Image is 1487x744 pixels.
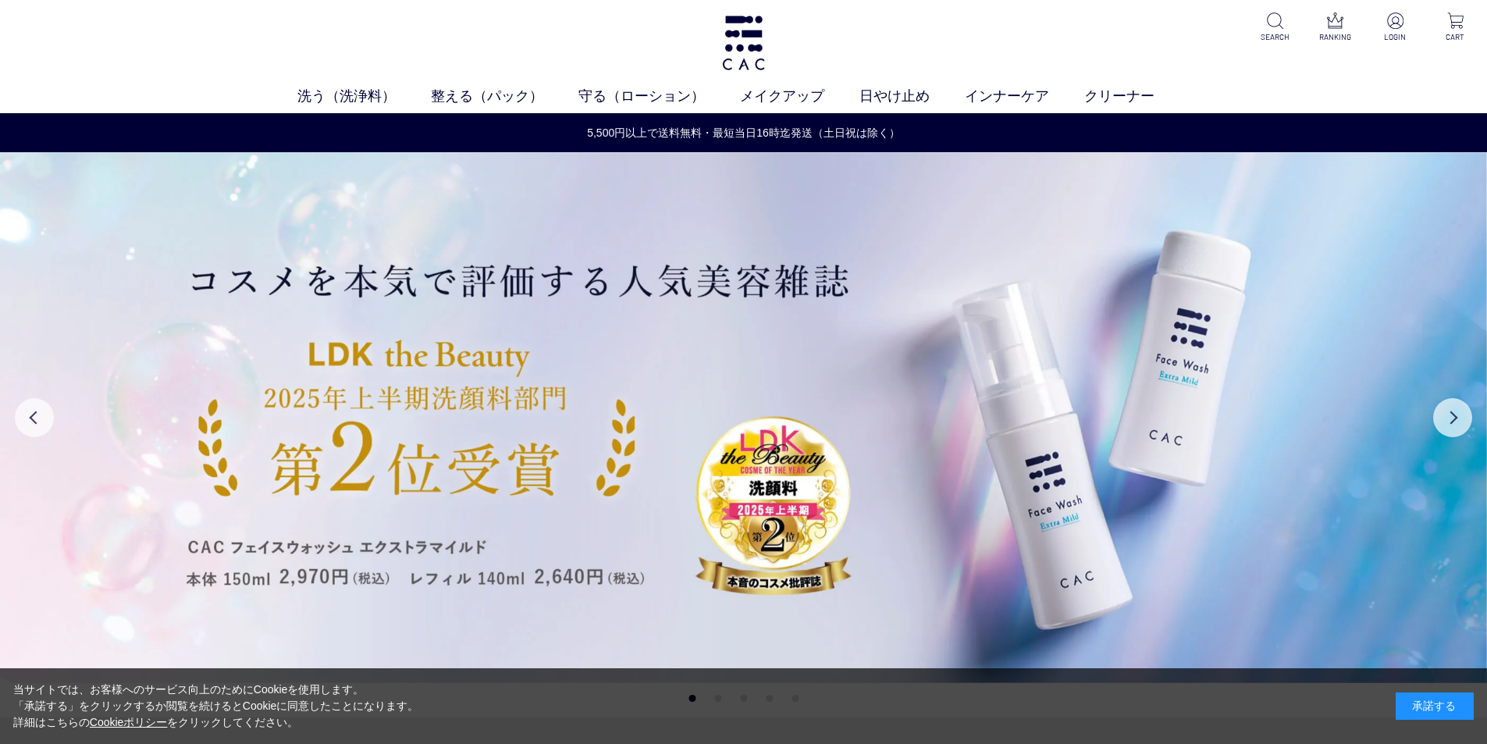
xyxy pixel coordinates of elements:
a: Cookieポリシー [90,716,168,728]
a: 整える（パック） [431,86,578,107]
p: SEARCH [1256,31,1294,43]
a: 洗う（洗浄料） [297,86,431,107]
button: Previous [15,398,54,437]
a: RANKING [1316,12,1354,43]
p: CART [1436,31,1475,43]
p: LOGIN [1376,31,1414,43]
a: 5,500円以上で送料無料・最短当日16時迄発送（土日祝は除く） [1,125,1486,141]
a: 日やけ止め [859,86,965,107]
a: メイクアップ [740,86,859,107]
button: Next [1433,398,1472,437]
a: クリーナー [1084,86,1190,107]
a: LOGIN [1376,12,1414,43]
a: CART [1436,12,1475,43]
p: RANKING [1316,31,1354,43]
img: logo [720,16,767,70]
a: SEARCH [1256,12,1294,43]
div: 当サイトでは、お客様へのサービス向上のためにCookieを使用します。 「承諾する」をクリックするか閲覧を続けるとCookieに同意したことになります。 詳細はこちらの をクリックしてください。 [13,682,419,731]
a: 守る（ローション） [578,86,740,107]
div: 承諾する [1396,692,1474,720]
a: インナーケア [965,86,1084,107]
